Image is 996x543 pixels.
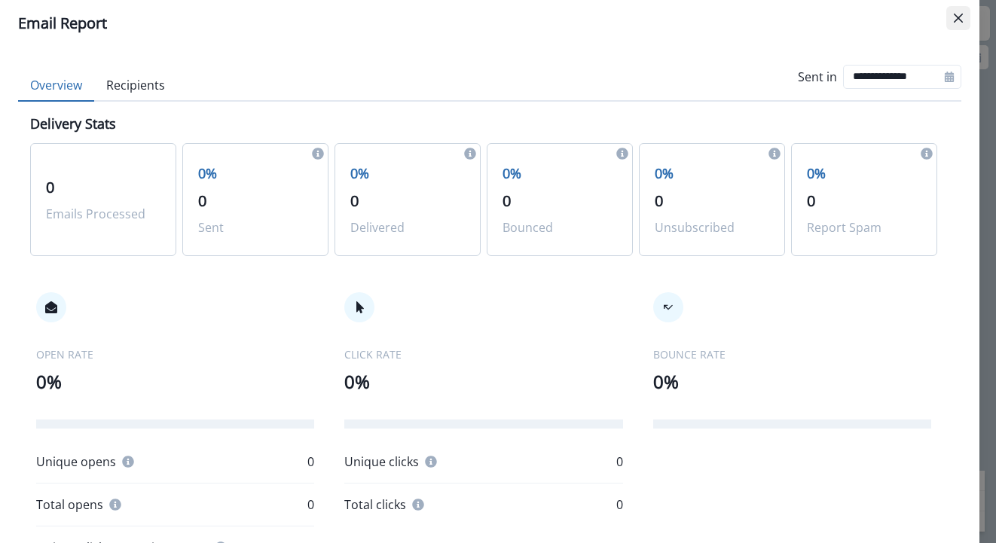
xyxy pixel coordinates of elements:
[655,218,769,236] p: Unsubscribed
[807,218,921,236] p: Report Spam
[46,205,160,223] p: Emails Processed
[807,163,921,184] p: 0%
[18,12,961,35] div: Email Report
[350,163,465,184] p: 0%
[653,368,931,395] p: 0%
[798,68,837,86] p: Sent in
[350,191,359,211] span: 0
[36,346,314,362] p: OPEN RATE
[655,163,769,184] p: 0%
[344,368,622,395] p: 0%
[344,453,419,471] p: Unique clicks
[616,453,623,471] p: 0
[655,191,663,211] span: 0
[198,218,313,236] p: Sent
[616,496,623,514] p: 0
[36,453,116,471] p: Unique opens
[653,346,931,362] p: BOUNCE RATE
[807,191,815,211] span: 0
[30,114,116,134] p: Delivery Stats
[198,163,313,184] p: 0%
[36,368,314,395] p: 0%
[198,191,206,211] span: 0
[503,191,511,211] span: 0
[307,496,314,514] p: 0
[46,177,54,197] span: 0
[350,218,465,236] p: Delivered
[344,346,622,362] p: CLICK RATE
[503,163,617,184] p: 0%
[946,6,970,30] button: Close
[344,496,406,514] p: Total clicks
[18,70,94,102] button: Overview
[503,218,617,236] p: Bounced
[307,453,314,471] p: 0
[94,70,177,102] button: Recipients
[36,496,103,514] p: Total opens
